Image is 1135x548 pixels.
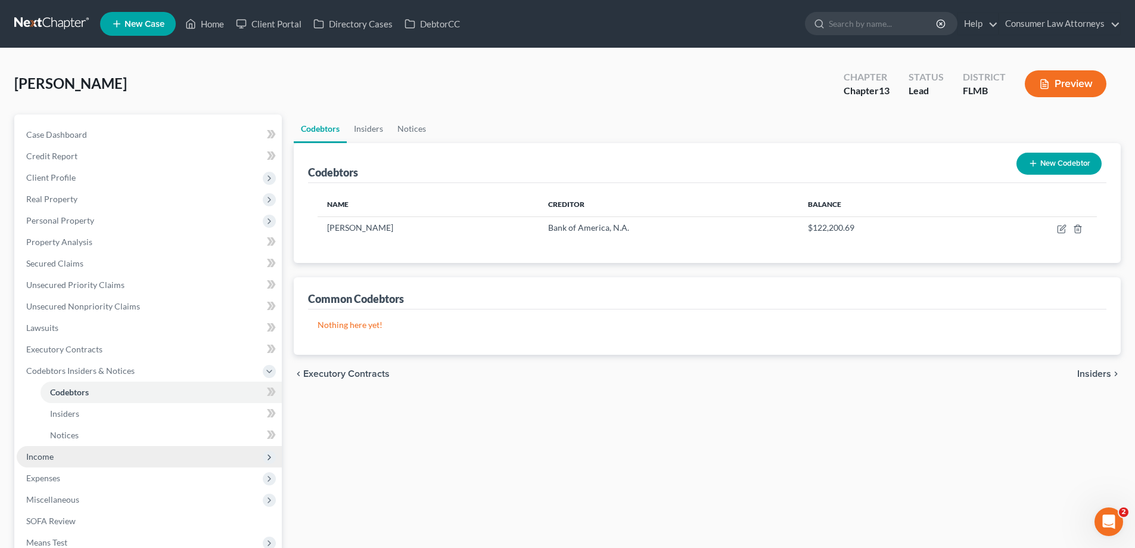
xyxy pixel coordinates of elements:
span: Name [327,200,349,209]
a: Insiders [41,403,282,425]
span: Credit Report [26,151,77,161]
a: Client Portal [230,13,307,35]
span: 2 [1119,507,1128,517]
span: Executory Contracts [303,369,390,379]
a: Home [179,13,230,35]
span: Bank of America, N.A. [548,222,629,233]
div: District [963,70,1006,84]
span: Lawsuits [26,323,58,333]
button: Preview [1025,70,1106,97]
a: Insiders [347,114,390,143]
a: DebtorCC [399,13,466,35]
span: [PERSON_NAME] [14,75,127,92]
i: chevron_right [1111,369,1121,379]
div: Codebtors [308,165,358,179]
a: Codebtors [41,382,282,403]
a: Unsecured Priority Claims [17,274,282,296]
i: chevron_left [294,369,303,379]
span: Creditor [548,200,584,209]
span: Property Analysis [26,237,92,247]
span: Case Dashboard [26,129,87,140]
span: Secured Claims [26,258,83,268]
button: New Codebtor [1016,153,1102,175]
span: Notices [50,430,79,440]
span: Insiders [1077,369,1111,379]
span: [PERSON_NAME] [327,222,393,233]
span: Codebtors [50,387,89,397]
span: $122,200.69 [808,222,854,233]
a: Lawsuits [17,317,282,339]
a: Consumer Law Attorneys [999,13,1120,35]
p: Nothing here yet! [318,319,1097,331]
input: Search by name... [829,13,938,35]
span: Client Profile [26,172,76,182]
a: Notices [390,114,433,143]
span: 13 [879,85,890,96]
div: Chapter [844,84,890,98]
a: Property Analysis [17,231,282,253]
span: New Case [125,20,164,29]
div: Lead [909,84,944,98]
span: Real Property [26,194,77,204]
a: Codebtors [294,114,347,143]
a: SOFA Review [17,510,282,532]
span: Insiders [50,408,79,419]
span: Executory Contracts [26,344,102,354]
iframe: Intercom live chat [1094,507,1123,536]
a: Notices [41,425,282,446]
span: SOFA Review [26,516,76,526]
button: chevron_left Executory Contracts [294,369,390,379]
div: FLMB [963,84,1006,98]
span: Codebtors Insiders & Notices [26,366,135,376]
a: Directory Cases [307,13,399,35]
a: Credit Report [17,145,282,167]
span: Expenses [26,473,60,483]
span: Balance [808,200,841,209]
a: Case Dashboard [17,124,282,145]
span: Miscellaneous [26,494,79,504]
span: Income [26,451,54,462]
a: Executory Contracts [17,339,282,360]
div: Chapter [844,70,890,84]
a: Help [958,13,998,35]
span: Means Test [26,537,67,547]
button: Insiders chevron_right [1077,369,1121,379]
span: Personal Property [26,215,94,225]
a: Secured Claims [17,253,282,274]
span: Unsecured Nonpriority Claims [26,301,140,311]
span: Unsecured Priority Claims [26,280,125,290]
div: Status [909,70,944,84]
div: Common Codebtors [308,292,404,306]
a: Unsecured Nonpriority Claims [17,296,282,317]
